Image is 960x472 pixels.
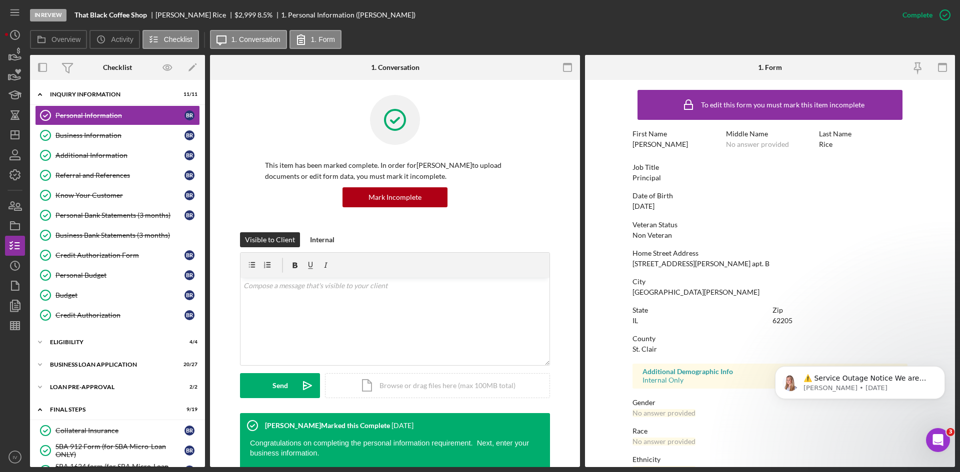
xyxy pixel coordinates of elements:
div: Personal Bank Statements (3 months) [55,211,184,219]
div: [GEOGRAPHIC_DATA][PERSON_NAME] [632,288,759,296]
label: 1. Form [311,35,335,43]
a: Personal BudgetBR [35,265,200,285]
div: Know Your Customer [55,191,184,199]
label: Checklist [164,35,192,43]
div: B R [184,170,194,180]
div: 2 / 2 [179,384,197,390]
a: Additional InformationBR [35,145,200,165]
div: Rice [819,140,832,148]
div: 11 / 11 [179,91,197,97]
button: Send [240,373,320,398]
div: Middle Name [726,130,814,138]
div: 20 / 27 [179,362,197,368]
div: Visible to Client [245,232,295,247]
div: [PERSON_NAME] Rice [155,11,234,19]
div: IL [632,317,638,325]
div: B R [184,210,194,220]
a: Business Bank Statements (3 months) [35,225,200,245]
a: SBA 912 Form (for SBA Micro-Loan ONLY)BR [35,441,200,461]
button: Internal [305,232,339,247]
div: [PERSON_NAME] [632,140,688,148]
div: SBA 912 Form (for SBA Micro-Loan ONLY) [55,443,184,459]
div: County [632,335,907,343]
div: Complete [902,5,932,25]
div: Gender [632,399,907,407]
div: LOAN PRE-APPROVAL [50,384,172,390]
button: Overview [30,30,87,49]
div: Credit Authorization [55,311,184,319]
div: St. Clair [632,345,657,353]
a: Personal Bank Statements (3 months)BR [35,205,200,225]
a: Personal InformationBR [35,105,200,125]
div: Budget [55,291,184,299]
div: B R [184,250,194,260]
span: $2,999 [234,10,256,19]
div: Date of Birth [632,192,907,200]
div: INQUIRY INFORMATION [50,91,172,97]
div: 8.5 % [257,11,272,19]
button: IV [5,447,25,467]
div: Additional Information [55,151,184,159]
button: Complete [892,5,955,25]
div: [PERSON_NAME] Marked this Complete [265,422,390,430]
div: State [632,306,767,314]
div: Internal [310,232,334,247]
p: Message from Allison, sent 16w ago [43,38,172,47]
div: Personal Budget [55,271,184,279]
span: Congratulations on completing the personal information requirement. Next, enter your business inf... [250,439,529,457]
a: Business InformationBR [35,125,200,145]
div: Veteran Status [632,221,907,229]
div: City [632,278,907,286]
div: No answer provided [632,438,695,446]
div: 9 / 19 [179,407,197,413]
div: Mark Incomplete [368,187,421,207]
button: Mark Incomplete [342,187,447,207]
a: Credit AuthorizationBR [35,305,200,325]
div: Job Title [632,163,907,171]
div: Internal Only [642,376,897,384]
div: Zip [772,306,907,314]
div: FINAL STEPS [50,407,172,413]
div: ELIGIBILITY [50,339,172,345]
div: Non Veteran [632,231,672,239]
div: Referral and References [55,171,184,179]
div: Business Bank Statements (3 months) [55,231,199,239]
div: No answer provided [726,140,789,148]
button: Activity [89,30,139,49]
div: 4 / 4 [179,339,197,345]
div: Send [272,373,288,398]
div: [DATE] [632,202,654,210]
div: B R [184,446,194,456]
a: Know Your CustomerBR [35,185,200,205]
div: [STREET_ADDRESS][PERSON_NAME] apt. B [632,260,769,268]
div: Credit Authorization Form [55,251,184,259]
iframe: Intercom notifications message [760,345,960,425]
div: B R [184,270,194,280]
a: BudgetBR [35,285,200,305]
label: 1. Conversation [231,35,280,43]
div: B R [184,426,194,436]
div: Home Street Address [632,249,907,257]
div: Race [632,427,907,435]
div: 1. Conversation [371,63,419,71]
label: Overview [51,35,80,43]
div: B R [184,110,194,120]
div: 1. Form [758,63,782,71]
div: B R [184,310,194,320]
div: 1. Personal Information ([PERSON_NAME]) [281,11,415,19]
div: In Review [30,9,66,21]
div: No answer provided [632,409,695,417]
div: B R [184,150,194,160]
div: Collateral Insurance [55,427,184,435]
div: B R [184,190,194,200]
div: Business Information [55,131,184,139]
a: Collateral InsuranceBR [35,421,200,441]
b: That Black Coffee Shop [74,11,147,19]
div: Principal [632,174,661,182]
label: Activity [111,35,133,43]
div: 62205 [772,317,792,325]
a: Referral and ReferencesBR [35,165,200,185]
div: Personal Information [55,111,184,119]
